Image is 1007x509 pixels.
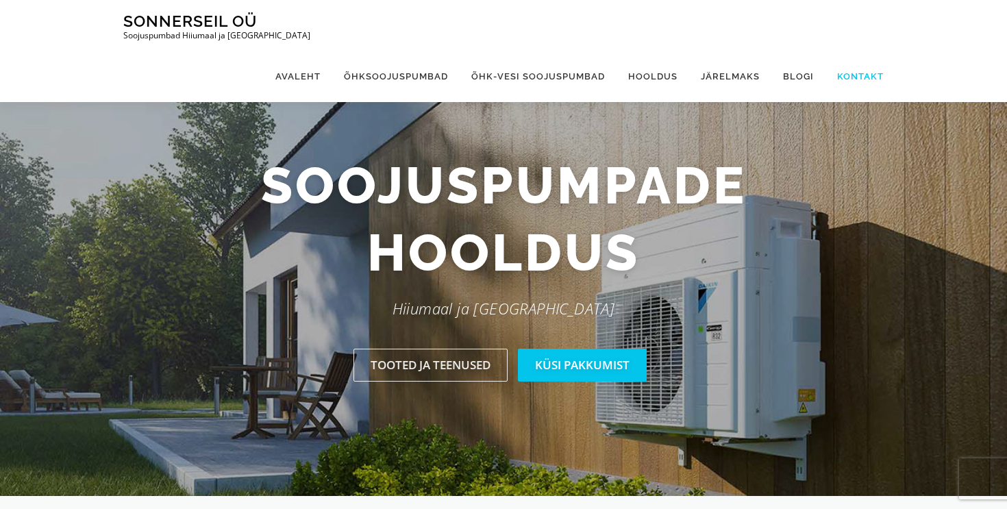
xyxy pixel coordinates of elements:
[367,219,640,286] span: hooldus
[460,51,617,102] a: Õhk-vesi soojuspumbad
[123,12,257,30] a: Sonnerseil OÜ
[825,51,884,102] a: Kontakt
[617,51,689,102] a: Hooldus
[689,51,771,102] a: Järelmaks
[353,349,508,381] a: Tooted ja teenused
[123,31,310,40] p: Soojuspumbad Hiiumaal ja [GEOGRAPHIC_DATA]
[518,349,647,381] a: Küsi pakkumist
[264,51,332,102] a: Avaleht
[113,152,894,286] h2: Soojuspumpade
[113,296,894,321] p: Hiiumaal ja [GEOGRAPHIC_DATA]
[771,51,825,102] a: Blogi
[332,51,460,102] a: Õhksoojuspumbad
